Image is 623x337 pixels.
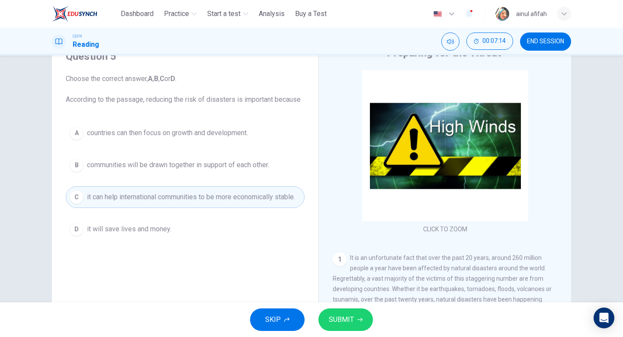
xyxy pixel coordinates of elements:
b: C [160,75,164,83]
button: Dashboard [117,6,157,22]
div: C [70,190,83,204]
div: 1 [333,253,347,266]
button: Acountries can then focus on growth and development. [66,122,305,144]
img: Profile picture [495,7,509,21]
button: END SESSION [520,32,571,51]
span: It is an unfortunate fact that over the past 20 years, around 260 million people a year have been... [333,254,553,334]
span: communities will be drawn together in support of each other. [87,160,269,170]
span: Start a test [207,9,241,19]
span: SKIP [265,314,281,326]
button: Bcommunities will be drawn together in support of each other. [66,154,305,176]
img: en [432,11,443,17]
a: ELTC logo [52,5,117,23]
div: Hide [466,32,513,51]
span: Dashboard [121,9,154,19]
button: Start a test [204,6,252,22]
button: SUBMIT [318,308,373,331]
div: ainul afifah [516,9,547,19]
div: D [70,222,83,236]
span: Choose the correct answer, , , or . According to the passage, reducing the risk of disasters is i... [66,74,305,105]
b: B [154,75,158,83]
h1: Reading [73,39,99,50]
button: Dit will save lives and money. [66,218,305,240]
button: Buy a Test [292,6,330,22]
div: B [70,158,83,172]
span: it will save lives and money. [87,224,171,234]
span: SUBMIT [329,314,354,326]
span: END SESSION [527,38,564,45]
img: ELTC logo [52,5,97,23]
div: Mute [441,32,459,51]
button: Cit can help international communities to be more economically stable. [66,186,305,208]
h4: Question 5 [66,49,305,63]
span: CEFR [73,33,82,39]
span: countries can then focus on growth and development. [87,128,248,138]
span: 00:07:14 [482,38,506,45]
button: 00:07:14 [466,32,513,50]
span: Buy a Test [295,9,327,19]
button: Practice [161,6,200,22]
button: Analysis [255,6,288,22]
div: Open Intercom Messenger [594,308,614,328]
span: Practice [164,9,189,19]
button: SKIP [250,308,305,331]
b: D [170,75,175,83]
span: it can help international communities to be more economically stable. [87,192,295,202]
span: Analysis [259,9,285,19]
div: A [70,126,83,140]
b: A [148,75,153,83]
